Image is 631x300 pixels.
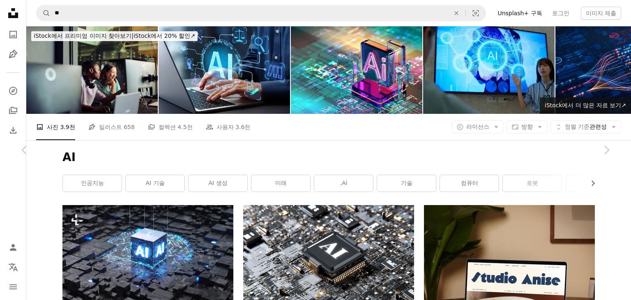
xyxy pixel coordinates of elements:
[34,32,134,39] span: iStock에서 프리미엄 이미지 찾아보기 |
[466,5,486,21] button: 시각적 검색
[235,122,250,132] span: 3.6천
[37,5,51,21] button: Unsplash 검색
[540,97,631,114] a: iStock에서 더 많은 자료 보기↗
[63,175,122,192] a: 인공지능
[503,175,562,192] a: 로봇
[88,114,135,140] a: 일러스트 658
[189,175,247,192] a: AI 생성
[26,26,203,46] a: iStock에서 프리미엄 이미지 찾아보기|iStock에서 20% 할인↗
[62,249,233,257] a: AI, 인공 지능 개념, 3d 렌더링, 개념적 이미지.
[447,5,465,21] button: 삭제
[5,46,21,62] a: 일러스트
[206,114,251,140] a: 사용자 3.6천
[377,175,436,192] a: 기술
[5,259,21,275] button: 언어
[291,26,422,114] img: 디지털 추상 CPU. AI - 인공 지능 및 기계 학습 개념
[550,120,621,134] button: 정렬 기준관련성
[566,175,624,192] a: 지성
[124,122,135,132] span: 658
[452,120,504,134] button: 라이선스
[31,31,198,41] div: iStock에서 20% 할인 ↗
[466,123,489,130] span: 라이선스
[440,175,499,192] a: 컴퓨터
[251,175,310,192] a: 미래
[581,7,621,20] button: 이미지 제출
[5,239,21,256] a: 로그인 / 가입
[62,150,595,165] h1: AI
[582,111,631,189] a: 다음
[545,102,626,108] span: iStock에서 더 많은 자료 보기 ↗
[126,175,184,192] a: AI 기술
[565,123,607,131] span: 관련성
[148,114,193,140] a: 컬렉션 4.5천
[36,5,486,21] form: 사이트 전체에서 이미지 찾기
[521,123,533,130] span: 방향
[314,175,373,192] a: .ai
[565,123,590,130] span: 정렬 기준
[507,120,547,134] button: 방향
[493,7,547,20] a: Unsplash+ 구독
[243,272,414,280] a: 문자 A가 위에 있는 컴퓨터 칩
[177,122,192,132] span: 4.5천
[5,83,21,99] a: 탐색
[5,279,21,295] button: 메뉴
[26,26,158,114] img: 사무실에서 컴퓨터로 함께 작업하는 프로그래머가 프로젝트에 대해 논의하고 있습니다.
[547,7,574,20] a: 로그인
[5,26,21,43] a: 사진
[423,26,555,114] img: businesswoman doing AI presentation
[5,102,21,119] a: 컬렉션
[159,26,290,114] img: AI 거버넌스 및 반응형 생성형 인공 지능 사용. 규정 준수 전략 및 위험 관리.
